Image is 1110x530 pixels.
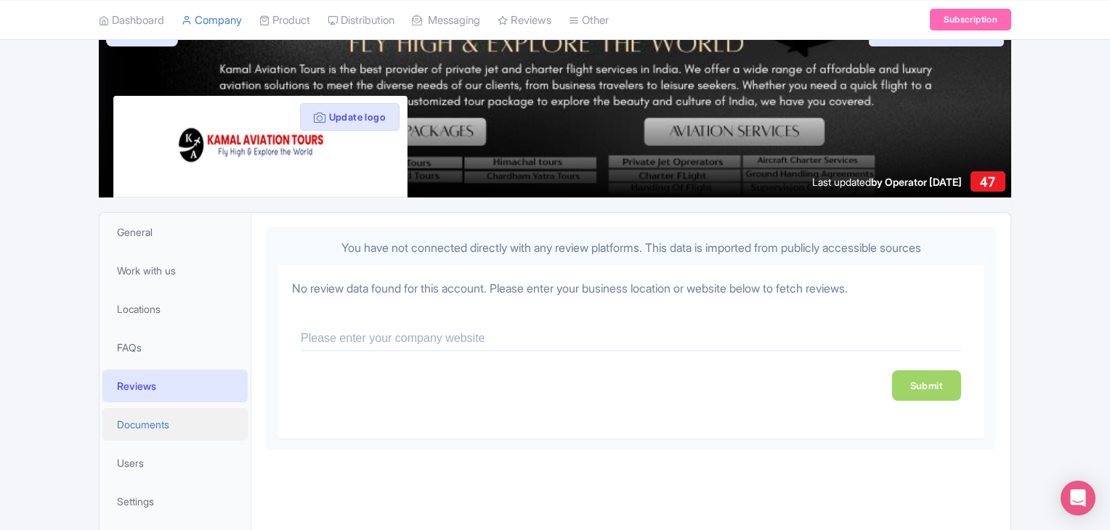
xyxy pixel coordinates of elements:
[117,417,169,432] span: Documents
[117,301,161,317] span: Locations
[117,340,142,355] span: FAQs
[102,447,248,479] a: Users
[102,216,248,248] a: General
[301,330,961,347] input: Please enter your company website
[871,176,962,188] span: by Operator [DATE]
[117,455,144,470] span: Users
[102,254,248,287] a: Work with us
[117,224,153,240] span: General
[117,494,154,509] span: Settings
[102,370,248,402] a: Reviews
[292,280,970,297] p: No review data found for this account. Please enter your business location or website below to fe...
[1061,481,1095,515] div: Open Intercom Messenger
[930,9,1011,30] a: Subscription
[102,331,248,364] a: FAQs
[812,174,962,189] div: Last updated
[892,370,961,401] a: Submit
[102,293,248,325] a: Locations
[117,378,156,394] span: Reviews
[980,174,995,189] span: 47
[143,107,377,185] img: jeamyfjg8vqcneci9zzy.jpg
[117,263,176,278] span: Work with us
[102,485,248,518] a: Settings
[277,239,984,256] p: You have not connected directly with any review platforms. This data is imported from publicly ac...
[300,103,400,131] button: Update logo
[102,408,248,441] a: Documents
